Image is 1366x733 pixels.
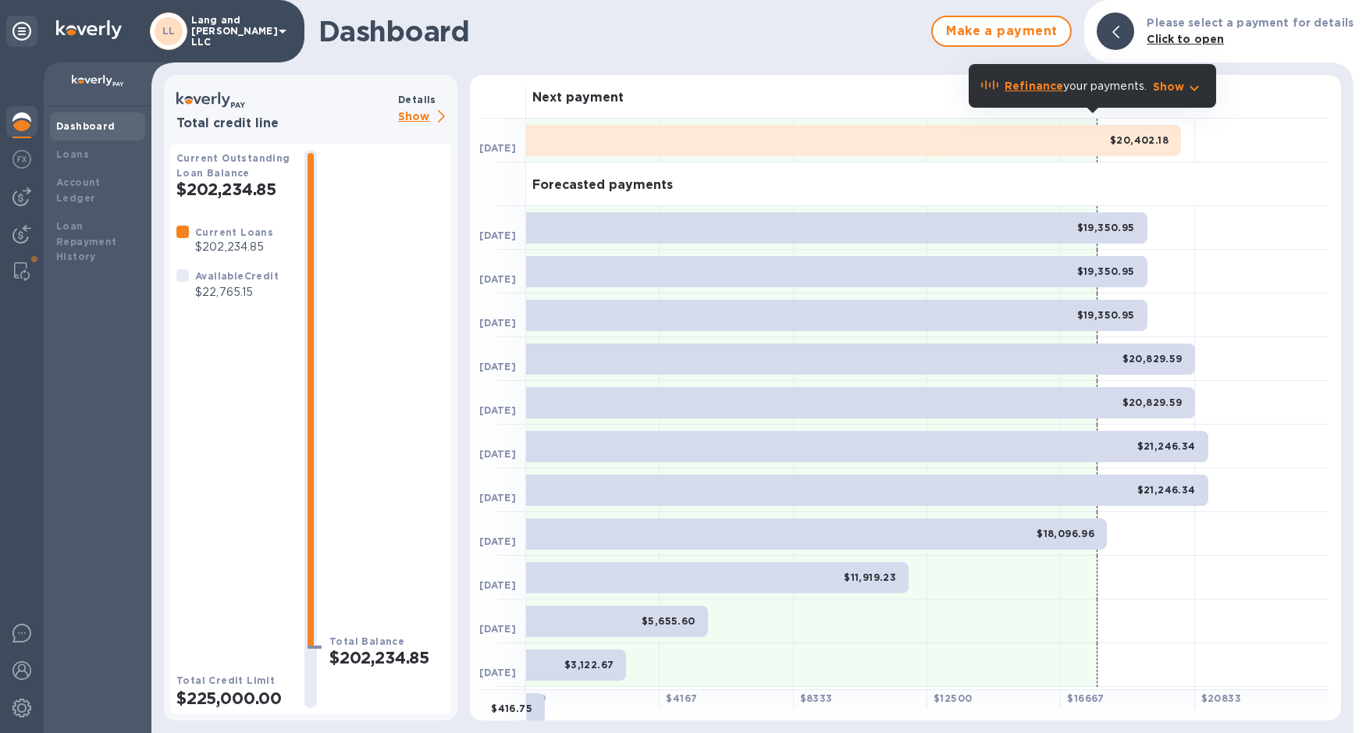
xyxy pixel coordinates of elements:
[1122,397,1183,408] b: $20,829.59
[1122,353,1183,365] b: $20,829.59
[1153,79,1185,94] p: Show
[934,692,972,704] b: $ 12500
[800,692,833,704] b: $ 8333
[1147,16,1354,29] b: Please select a payment for details
[479,623,516,635] b: [DATE]
[479,579,516,591] b: [DATE]
[1077,265,1135,277] b: $19,350.95
[1005,78,1147,94] p: your payments.
[191,15,269,48] p: Lang and [PERSON_NAME] LLC
[1005,80,1063,92] b: Refinance
[479,317,516,329] b: [DATE]
[56,148,89,160] b: Loans
[479,142,516,154] b: [DATE]
[479,273,516,285] b: [DATE]
[1137,440,1196,452] b: $21,246.34
[195,284,279,301] p: $22,765.15
[1077,222,1135,233] b: $19,350.95
[56,220,117,263] b: Loan Repayment History
[479,361,516,372] b: [DATE]
[195,239,273,255] p: $202,234.85
[844,571,896,583] b: $11,919.23
[666,692,697,704] b: $ 4167
[491,703,532,714] b: $416.75
[1037,528,1094,539] b: $18,096.96
[176,674,275,686] b: Total Credit Limit
[564,659,614,671] b: $3,122.67
[532,178,673,193] h3: Forecasted payments
[479,404,516,416] b: [DATE]
[318,15,923,48] h1: Dashboard
[931,16,1072,47] button: Make a payment
[195,226,273,238] b: Current Loans
[1137,484,1196,496] b: $21,246.34
[1110,134,1169,146] b: $20,402.18
[532,91,624,105] h3: Next payment
[176,180,292,199] h2: $202,234.85
[479,536,516,547] b: [DATE]
[945,22,1058,41] span: Make a payment
[1147,33,1224,45] b: Click to open
[642,615,695,627] b: $5,655.60
[329,635,404,647] b: Total Balance
[398,94,436,105] b: Details
[479,492,516,503] b: [DATE]
[1201,692,1241,704] b: $ 20833
[6,16,37,47] div: Unpin categories
[176,689,292,708] h2: $225,000.00
[1153,79,1204,94] button: Show
[479,448,516,460] b: [DATE]
[176,116,392,131] h3: Total credit line
[12,150,31,169] img: Foreign exchange
[479,667,516,678] b: [DATE]
[162,25,176,37] b: LL
[398,108,451,127] p: Show
[56,120,116,132] b: Dashboard
[56,176,101,204] b: Account Ledger
[479,230,516,241] b: [DATE]
[329,648,445,667] h2: $202,234.85
[195,270,279,282] b: Available Credit
[176,152,290,179] b: Current Outstanding Loan Balance
[1077,309,1135,321] b: $19,350.95
[56,20,122,39] img: Logo
[532,692,546,704] b: $ 0
[1067,692,1104,704] b: $ 16667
